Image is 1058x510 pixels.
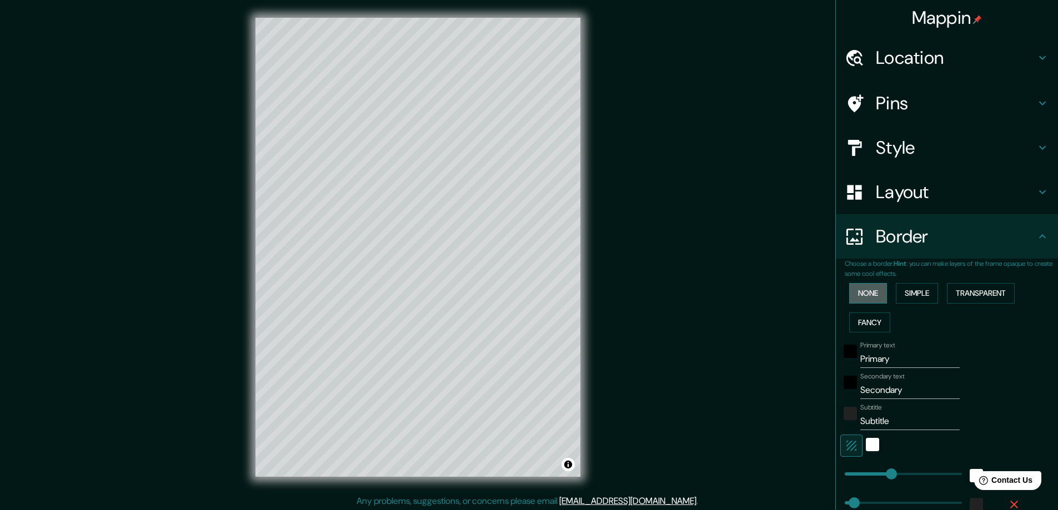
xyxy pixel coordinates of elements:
[894,259,906,268] b: Hint
[876,92,1036,114] h4: Pins
[912,7,982,29] h4: Mappin
[561,458,575,471] button: Toggle attribution
[876,181,1036,203] h4: Layout
[947,283,1015,304] button: Transparent
[866,438,879,451] button: white
[559,495,696,507] a: [EMAIL_ADDRESS][DOMAIN_NAME]
[876,137,1036,159] h4: Style
[836,36,1058,80] div: Location
[836,170,1058,214] div: Layout
[844,345,857,358] button: black
[844,407,857,420] button: color-222222
[836,125,1058,170] div: Style
[844,376,857,389] button: black
[860,341,895,350] label: Primary text
[836,81,1058,125] div: Pins
[700,494,702,508] div: .
[845,259,1058,279] p: Choose a border. : you can make layers of the frame opaque to create some cool effects.
[896,283,938,304] button: Simple
[860,372,905,381] label: Secondary text
[876,225,1036,248] h4: Border
[849,312,890,333] button: Fancy
[959,467,1046,498] iframe: Help widget launcher
[876,47,1036,69] h4: Location
[357,494,698,508] p: Any problems, suggestions, or concerns please email .
[849,283,887,304] button: None
[698,494,700,508] div: .
[836,214,1058,259] div: Border
[973,15,982,24] img: pin-icon.png
[860,403,882,412] label: Subtitle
